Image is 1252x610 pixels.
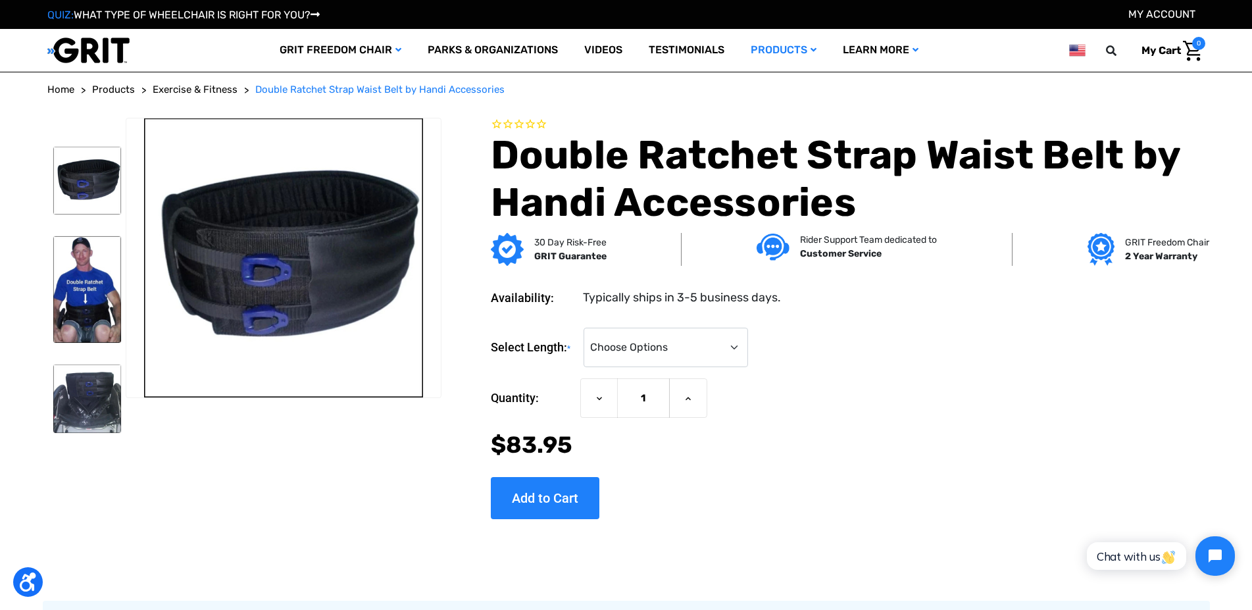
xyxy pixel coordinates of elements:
img: Customer service [757,234,789,261]
strong: 2 Year Warranty [1125,251,1197,262]
span: Exercise & Fitness [153,84,238,95]
img: Double Ratchet Strap Waist Belt by Handi Accessories [126,118,440,398]
a: Parks & Organizations [414,29,571,72]
p: 30 Day Risk-Free [534,236,607,249]
label: Quantity: [491,378,574,418]
span: My Cart [1141,44,1181,57]
input: Add to Cart [491,477,599,519]
a: QUIZ:WHAT TYPE OF WHEELCHAIR IS RIGHT FOR YOU? [47,9,320,21]
strong: GRIT Guarantee [534,251,607,262]
p: GRIT Freedom Chair [1125,236,1209,249]
dd: Typically ships in 3-5 business days. [583,289,781,307]
img: Cart [1183,41,1202,61]
a: Products [92,82,135,97]
a: Cart with 0 items [1132,37,1205,64]
span: $83.95 [491,431,572,459]
nav: Breadcrumb [47,82,1205,97]
label: Select Length: [491,328,577,368]
dt: Availability: [491,289,574,307]
img: Double Ratchet Strap Waist Belt by Handi Accessories [53,147,122,215]
strong: Customer Service [800,248,882,259]
img: Double Ratchet Strap Waist Belt by Handi Accessories [53,365,122,433]
a: GRIT Freedom Chair [266,29,414,72]
a: Learn More [830,29,932,72]
span: Products [92,84,135,95]
a: Products [738,29,830,72]
a: Double Ratchet Strap Waist Belt by Handi Accessories [255,82,505,97]
a: Exercise & Fitness [153,82,238,97]
img: GRIT Guarantee [491,233,524,266]
a: Home [47,82,74,97]
input: Search [1112,37,1132,64]
span: Double Ratchet Strap Waist Belt by Handi Accessories [255,84,505,95]
a: Testimonials [636,29,738,72]
p: Rider Support Team dedicated to [800,233,937,247]
h1: Double Ratchet Strap Waist Belt by Handi Accessories [491,132,1205,226]
img: us.png [1069,42,1085,59]
span: 0 [1192,37,1205,50]
img: Grit freedom [1088,233,1114,266]
a: Account [1128,8,1195,20]
span: Rated 0.0 out of 5 stars 0 reviews [491,118,1205,132]
span: QUIZ: [47,9,74,21]
span: Home [47,84,74,95]
iframe: Tidio Chat [1072,525,1246,587]
a: Videos [571,29,636,72]
img: GRIT All-Terrain Wheelchair and Mobility Equipment [47,37,130,64]
img: Double Ratchet Strap Waist Belt by Handi Accessories [53,236,122,343]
